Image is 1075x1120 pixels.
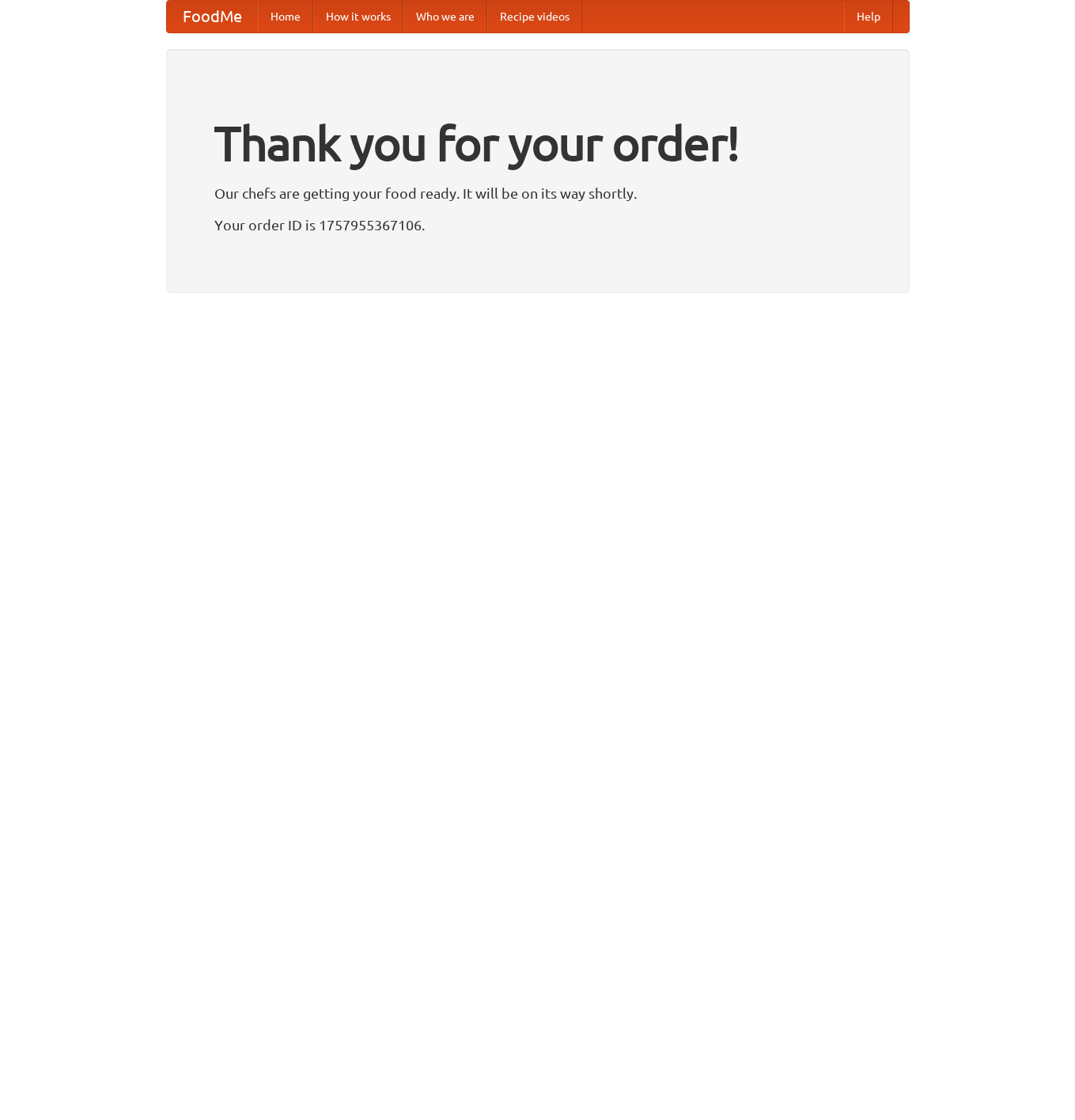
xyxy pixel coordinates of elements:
a: Who we are [403,1,487,32]
p: Our chefs are getting your food ready. It will be on its way shortly. [214,181,861,205]
a: Help [844,1,893,32]
a: Recipe videos [487,1,582,32]
a: Home [258,1,313,32]
h1: Thank you for your order! [214,105,861,181]
p: Your order ID is 1757955367106. [214,213,861,237]
a: FoodMe [167,1,258,32]
a: How it works [313,1,403,32]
